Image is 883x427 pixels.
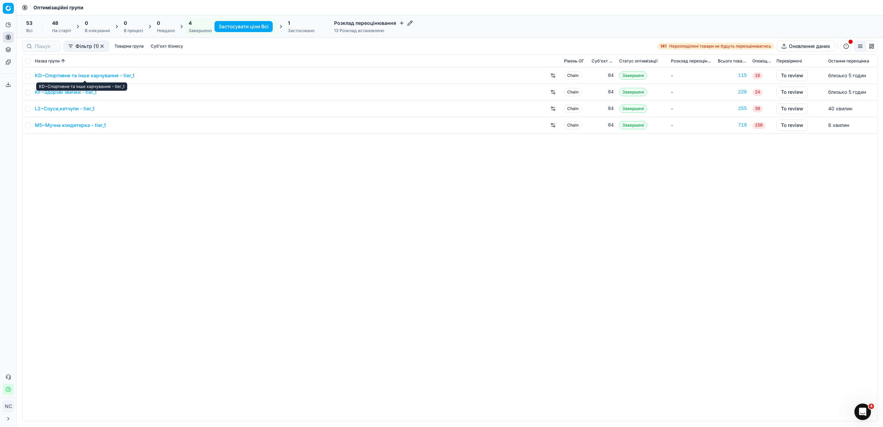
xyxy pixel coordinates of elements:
nav: breadcrumb [33,4,83,11]
span: Завершені [619,105,647,113]
span: Перевіряючі [776,58,802,64]
span: Завершені [619,121,647,129]
div: В процесі [124,28,143,33]
span: близько 5 годин [828,89,866,95]
span: Chain [564,105,582,113]
iframe: Intercom live chat [854,404,871,420]
span: близько 5 годин [828,72,866,78]
span: Остання переоцінка [828,58,869,64]
div: 13 Розклад встановлено [334,28,413,33]
td: - [668,67,715,84]
span: 0 [85,20,88,27]
div: 84 [592,105,614,112]
div: Завершено [189,28,212,33]
button: Оновлення даних [777,41,835,52]
span: 4 [189,20,192,27]
a: KF~Здорові звички - tier_1 [35,89,97,96]
button: To review [776,120,808,131]
span: 53 [26,20,32,27]
a: 255 [718,105,747,112]
span: Розклад переоцінювання [671,58,712,64]
span: Рівень OГ [564,58,584,64]
span: NC [3,401,13,411]
div: Застосовано [288,28,314,33]
button: Суб'єкт бізнесу [148,42,186,50]
span: 0 [157,20,160,27]
button: To review [776,87,808,98]
span: 150 [752,122,765,129]
span: Chain [564,71,582,80]
div: Невдало [157,28,175,33]
div: Всі [26,28,32,33]
a: KD~Спортивне та інше харчування - tier_1 [35,72,134,79]
td: - [668,84,715,100]
h4: Розклад переоцінювання [334,20,413,27]
a: 141Нерозподілені товари не будуть переоцінюватись [658,43,774,50]
div: 84 [592,122,614,129]
span: Chain [564,121,582,129]
a: 220 [718,89,747,96]
span: 1 [288,20,290,27]
span: 8 хвилин [828,122,849,128]
td: - [668,100,715,117]
span: 39 [752,106,763,112]
a: M5~Мучна кондитерка - tier_1 [35,122,106,129]
button: To review [776,70,808,81]
button: Товарна група [112,42,147,50]
span: Chain [564,88,582,96]
span: Суб'єкт бізнесу [592,58,614,64]
button: Застосувати ціни Всі [214,21,273,32]
span: Оповіщення [752,58,771,64]
span: Завершені [619,71,647,80]
button: Фільтр (1) [63,41,109,52]
span: Нерозподілені товари не будуть переоцінюватись [669,43,771,49]
span: 0 [124,20,127,27]
button: NC [3,401,14,412]
button: To review [776,103,808,114]
span: Завершені [619,88,647,96]
span: 24 [752,89,763,96]
a: 115 [718,72,747,79]
div: KD~Спортивне та інше харчування - tier_1 [36,82,127,91]
span: 16 [752,72,763,79]
button: Sorted by Назва групи ascending [60,58,67,64]
div: В очікуванні [85,28,110,33]
span: 4 [869,404,874,409]
div: 84 [592,72,614,79]
span: Статус оптимізації [619,58,658,64]
span: Всього товарів [718,58,747,64]
span: 40 хвилин [828,106,852,111]
span: Назва групи [35,58,60,64]
td: - [668,117,715,133]
a: L2~Соуси,кетчупи - tier_1 [35,105,94,112]
input: Пошук [35,43,56,50]
a: 719 [718,122,747,129]
span: Оптимізаційні групи [33,4,83,11]
strong: 141 [660,43,666,49]
span: 48 [52,20,58,27]
div: 84 [592,89,614,96]
div: На старті [52,28,71,33]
